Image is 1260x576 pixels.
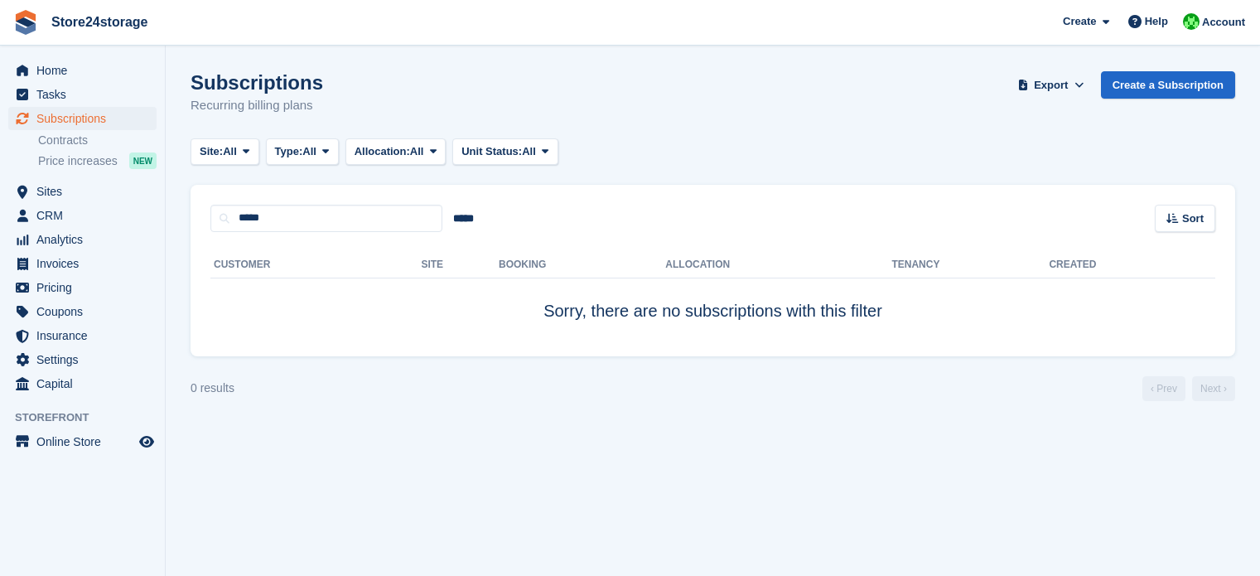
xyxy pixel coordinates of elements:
[210,252,421,278] th: Customer
[8,180,157,203] a: menu
[191,380,234,397] div: 0 results
[8,430,157,453] a: menu
[1049,252,1215,278] th: Created
[38,153,118,169] span: Price increases
[36,204,136,227] span: CRM
[1183,13,1200,30] img: Tracy Harper
[8,300,157,323] a: menu
[1034,77,1068,94] span: Export
[36,228,136,251] span: Analytics
[302,143,316,160] span: All
[13,10,38,35] img: stora-icon-8386f47178a22dfd0bd8f6a31ec36ba5ce8667c1dd55bd0f319d3a0aa187defe.svg
[36,252,136,275] span: Invoices
[499,252,665,278] th: Booking
[191,96,323,115] p: Recurring billing plans
[36,348,136,371] span: Settings
[1015,71,1088,99] button: Export
[191,138,259,166] button: Site: All
[1063,13,1096,30] span: Create
[1145,13,1168,30] span: Help
[1101,71,1235,99] a: Create a Subscription
[8,107,157,130] a: menu
[345,138,447,166] button: Allocation: All
[891,252,949,278] th: Tenancy
[543,302,882,320] span: Sorry, there are no subscriptions with this filter
[8,372,157,395] a: menu
[8,204,157,227] a: menu
[38,152,157,170] a: Price increases NEW
[266,138,339,166] button: Type: All
[36,372,136,395] span: Capital
[8,228,157,251] a: menu
[36,276,136,299] span: Pricing
[137,432,157,452] a: Preview store
[8,252,157,275] a: menu
[191,71,323,94] h1: Subscriptions
[36,324,136,347] span: Insurance
[200,143,223,160] span: Site:
[1142,376,1185,401] a: Previous
[275,143,303,160] span: Type:
[36,180,136,203] span: Sites
[410,143,424,160] span: All
[36,59,136,82] span: Home
[45,8,155,36] a: Store24storage
[452,138,558,166] button: Unit Status: All
[8,276,157,299] a: menu
[1182,211,1204,227] span: Sort
[8,59,157,82] a: menu
[1192,376,1235,401] a: Next
[36,430,136,453] span: Online Store
[129,152,157,169] div: NEW
[461,143,522,160] span: Unit Status:
[355,143,410,160] span: Allocation:
[38,133,157,148] a: Contracts
[15,409,165,426] span: Storefront
[36,107,136,130] span: Subscriptions
[522,143,536,160] span: All
[36,83,136,106] span: Tasks
[665,252,891,278] th: Allocation
[8,348,157,371] a: menu
[8,83,157,106] a: menu
[223,143,237,160] span: All
[421,252,499,278] th: Site
[1202,14,1245,31] span: Account
[36,300,136,323] span: Coupons
[8,324,157,347] a: menu
[1139,376,1238,401] nav: Page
